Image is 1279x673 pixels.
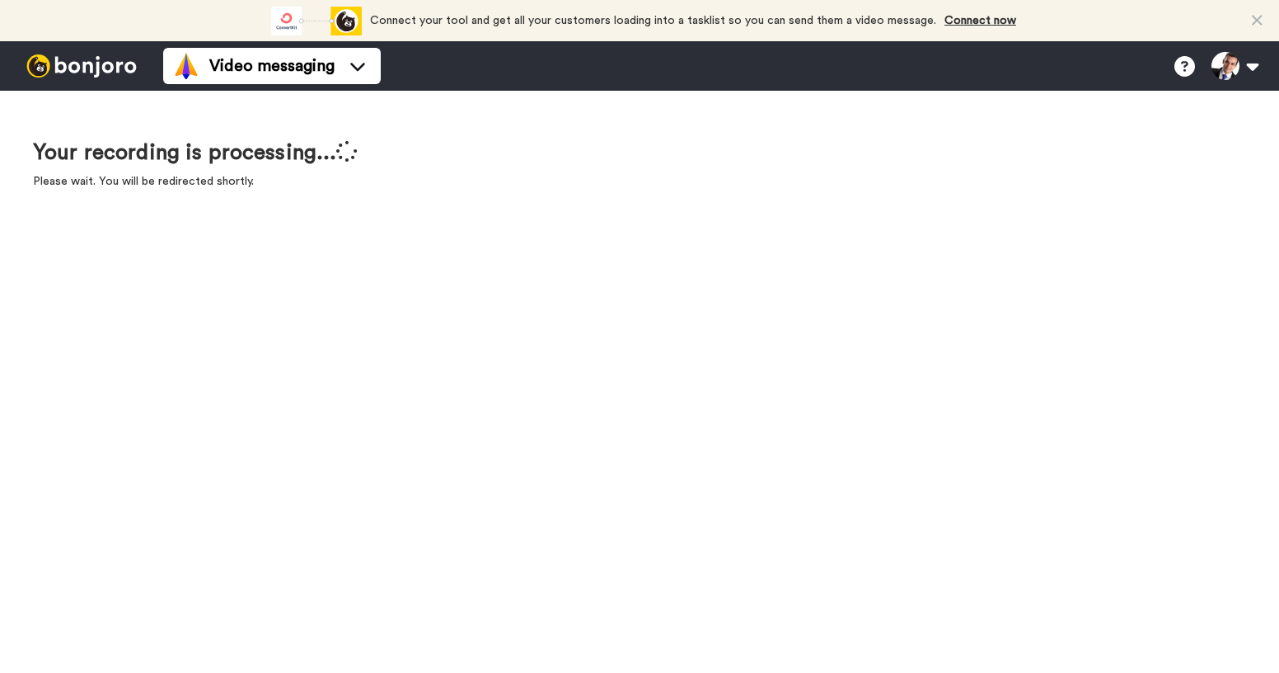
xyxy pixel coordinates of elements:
a: Connect now [944,15,1016,26]
span: Video messaging [209,54,335,78]
span: Connect your tool and get all your customers loading into a tasklist so you can send them a video... [370,15,936,26]
img: bj-logo-header-white.svg [20,54,143,78]
img: vm-color.svg [173,53,199,79]
p: Please wait. You will be redirected shortly. [33,173,358,190]
h1: Your recording is processing... [33,140,358,165]
div: animation [271,7,362,35]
